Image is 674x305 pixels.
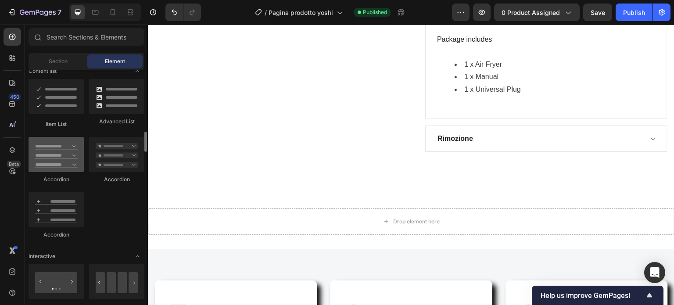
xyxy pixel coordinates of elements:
button: 7 [4,4,65,21]
li: 1 x Universal Plug [307,59,508,72]
div: Publish [623,8,645,17]
li: 1 x Manual [307,46,508,59]
img: Alt Image [196,280,215,299]
button: 0 product assigned [494,4,580,21]
span: Help us improve GemPages! [541,291,644,300]
iframe: Design area [148,25,674,305]
img: Alt Image [21,280,46,300]
p: Rimozione [290,109,325,119]
button: Publish [616,4,652,21]
input: Search Sections & Elements [29,28,144,46]
span: Toggle open [130,249,144,263]
li: 1 x Air Fryer [307,34,508,47]
div: Beta [7,161,21,168]
span: Pagina prodotto yoshi [269,8,333,17]
span: Content list [29,67,57,75]
img: Alt Image [372,280,390,299]
span: Element [105,57,125,65]
div: Item List [29,120,84,128]
p: 7 [57,7,61,18]
div: Accordion [29,231,84,239]
span: 0 product assigned [502,8,560,17]
span: Interactive [29,252,55,260]
button: Save [583,4,612,21]
span: Published [363,8,387,16]
div: 450 [8,93,21,100]
span: Section [49,57,68,65]
div: Advanced List [89,118,144,126]
span: / [265,8,267,17]
div: Accordion [29,176,84,183]
span: Save [591,9,605,16]
span: Toggle open [130,64,144,78]
div: Drop element here [245,194,292,201]
div: Accordion [89,176,144,183]
button: Show survey - Help us improve GemPages! [541,290,655,301]
div: Undo/Redo [165,4,201,21]
div: Open Intercom Messenger [644,262,665,283]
